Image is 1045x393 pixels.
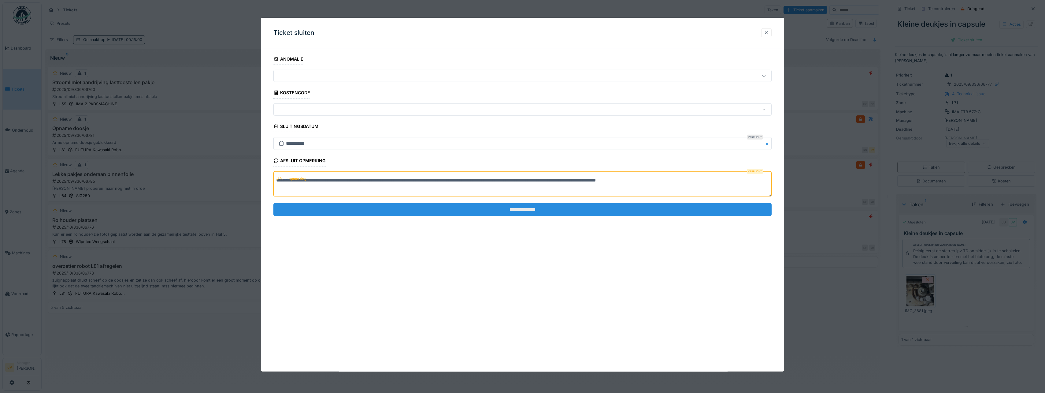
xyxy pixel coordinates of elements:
[276,175,308,182] label: Afsluit opmerking
[273,29,314,37] h3: Ticket sluiten
[273,54,303,65] div: Anomalie
[747,135,763,140] div: Verplicht
[273,156,326,167] div: Afsluit opmerking
[273,122,318,132] div: Sluitingsdatum
[747,169,763,174] div: Verplicht
[273,88,310,99] div: Kostencode
[765,137,772,150] button: Close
